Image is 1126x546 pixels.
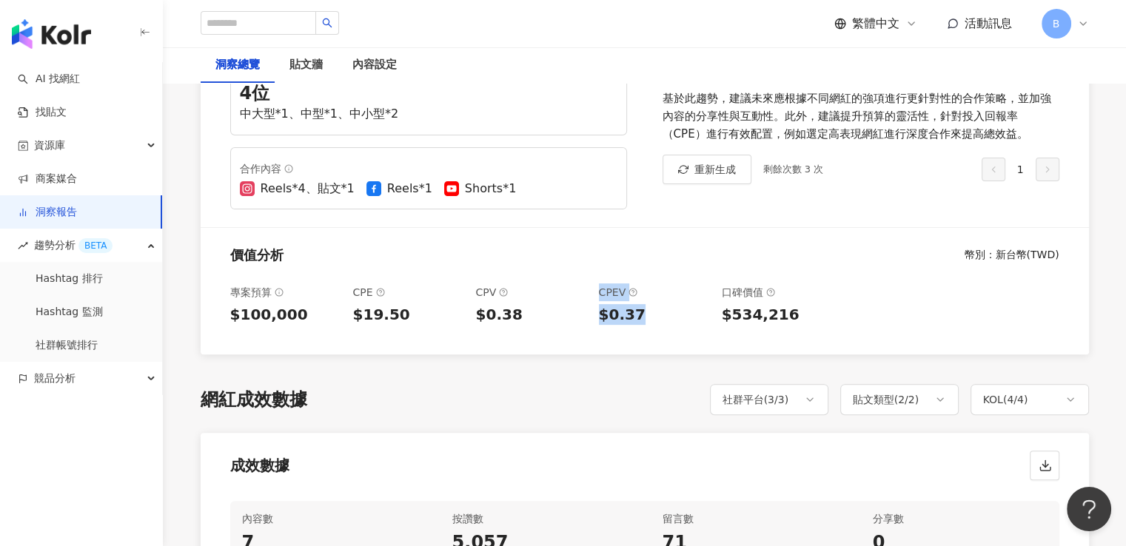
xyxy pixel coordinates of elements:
[215,56,260,74] div: 洞察總覽
[18,205,77,220] a: 洞察報告
[230,455,289,476] div: 成效數據
[476,283,587,301] div: CPV
[240,160,617,178] div: 合作內容
[36,272,103,286] a: Hashtag 排行
[261,181,355,197] div: Reels*4、貼文*1
[599,283,710,301] div: CPEV
[722,283,833,301] div: 口碑價值
[18,172,77,186] a: 商案媒合
[12,19,91,49] img: logo
[18,72,80,87] a: searchAI 找網紅
[34,129,65,162] span: 資源庫
[78,238,113,253] div: BETA
[663,510,837,528] div: 留言數
[34,229,113,262] span: 趨勢分析
[964,248,1059,263] div: 幣別 ： 新台幣 ( TWD )
[663,155,751,184] button: 重新生成
[230,283,341,301] div: 專案預算
[873,510,1048,528] div: 分享數
[322,18,332,28] span: search
[201,388,307,413] div: 網紅成效數據
[387,181,432,197] div: Reels*1
[352,56,397,74] div: 內容設定
[853,391,919,408] div: 貼文類型 ( 2 / 2 )
[240,106,617,122] div: 中大型*1、中型*1、中小型*2
[722,304,833,325] div: $534,216
[36,305,103,320] a: Hashtag 監測
[1053,16,1060,32] span: B
[452,510,627,528] div: 按讚數
[982,158,1059,181] div: 1
[965,16,1012,30] span: 活動訊息
[599,304,710,325] div: $0.37
[240,81,617,107] div: 4 位
[1067,487,1111,531] iframe: Help Scout Beacon - Open
[353,283,464,301] div: CPE
[230,304,341,325] div: $100,000
[230,246,284,264] div: 價值分析
[242,510,417,528] div: 內容數
[694,164,736,175] span: 重新生成
[476,304,587,325] div: $0.38
[34,362,76,395] span: 競品分析
[18,240,28,251] span: rise
[723,391,789,408] div: 社群平台 ( 3 / 3 )
[289,56,323,74] div: 貼文牆
[18,105,67,120] a: 找貼文
[852,16,899,32] span: 繁體中文
[763,162,824,177] div: 剩餘次數 3 次
[353,304,464,325] div: $19.50
[36,338,98,353] a: 社群帳號排行
[465,181,516,197] div: Shorts*1
[983,391,1028,408] div: KOL ( 4 / 4 )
